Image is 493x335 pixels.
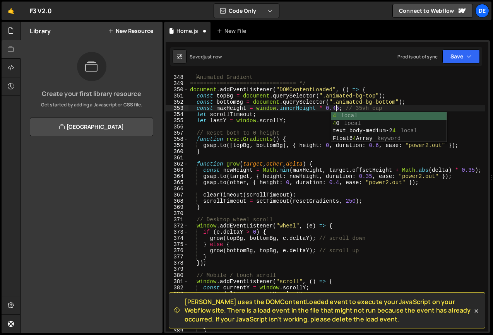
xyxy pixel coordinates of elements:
[166,254,188,260] div: 377
[166,309,188,316] div: 386
[166,217,188,223] div: 371
[166,142,188,149] div: 359
[166,303,188,309] div: 385
[166,111,188,118] div: 354
[108,28,153,34] button: New Resource
[166,204,188,210] div: 369
[166,285,188,291] div: 382
[397,53,438,60] div: Prod is out of sync
[166,291,188,297] div: 383
[27,101,156,108] p: Get started by adding a Javascript or CSS file.
[166,179,188,186] div: 365
[166,124,188,130] div: 356
[166,297,188,303] div: 384
[166,118,188,124] div: 355
[27,91,156,97] h3: Create your first library resource
[442,50,480,63] button: Save
[166,241,188,248] div: 375
[166,279,188,285] div: 381
[166,266,188,272] div: 379
[166,80,188,87] div: 349
[166,87,188,93] div: 350
[166,161,188,167] div: 362
[204,53,222,60] div: just now
[166,173,188,179] div: 364
[166,198,188,204] div: 368
[214,4,279,18] button: Code Only
[2,2,21,20] a: 🤙
[30,6,52,15] div: F3 V2.0
[166,210,188,217] div: 370
[166,235,188,241] div: 374
[166,316,188,322] div: 387
[166,272,188,279] div: 380
[166,93,188,99] div: 351
[166,248,188,254] div: 376
[185,297,472,323] span: [PERSON_NAME] uses the DOMContentLoaded event to execute your JavaScript on your Webflow site. Th...
[166,74,188,80] div: 348
[166,149,188,155] div: 360
[166,155,188,161] div: 361
[166,99,188,105] div: 352
[475,4,489,18] a: De
[166,130,188,136] div: 357
[30,118,153,136] a: [GEOGRAPHIC_DATA]
[166,260,188,266] div: 378
[166,229,188,235] div: 373
[166,223,188,229] div: 372
[166,105,188,111] div: 353
[166,322,188,328] div: 388
[392,4,473,18] a: Connect to Webflow
[190,53,222,60] div: Saved
[217,27,249,35] div: New File
[176,27,198,35] div: Home.js
[166,167,188,173] div: 363
[30,27,51,35] h2: Library
[166,192,188,198] div: 367
[166,186,188,192] div: 366
[166,328,188,334] div: 389
[166,136,188,142] div: 358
